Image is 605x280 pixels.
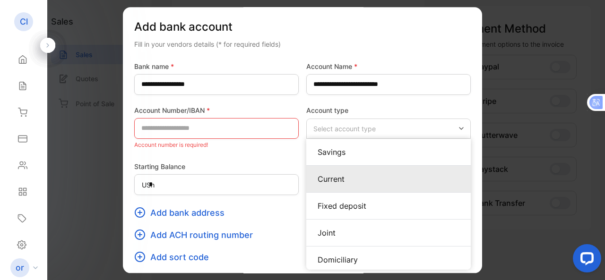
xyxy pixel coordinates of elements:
[306,61,471,71] label: Account Name
[306,106,348,114] label: Account type
[318,200,459,212] p: Fixed deposit
[134,61,299,71] label: Bank name
[150,229,253,241] span: Add ACH routing number
[318,173,459,185] p: Current
[134,139,299,151] p: Account number is required!
[150,251,209,263] span: Add sort code
[565,240,605,280] iframe: LiveChat chat widget
[318,146,459,158] p: Savings
[318,227,459,238] p: Joint
[313,124,376,134] p: Select account type
[134,206,225,219] button: Add bank address
[142,180,155,190] span: USh
[134,161,299,171] label: Starting Balance
[16,262,24,274] p: or
[134,229,253,241] button: Add ACH routing number
[134,251,209,263] button: Add sort code
[134,105,299,115] label: Account Number/IBAN
[150,206,225,219] span: Add bank address
[134,18,471,35] p: Add bank account
[20,16,28,28] p: Cl
[134,39,471,49] div: Fill in your vendors details (* for required fields)
[318,254,459,265] p: Domiciliary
